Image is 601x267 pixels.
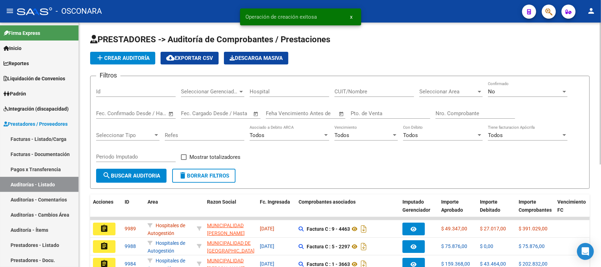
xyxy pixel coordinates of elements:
span: [DATE] [260,226,274,231]
span: Todos [403,132,418,138]
datatable-header-cell: Importe Debitado [477,194,516,225]
span: ID [125,199,129,205]
span: Hospitales de Autogestión [148,240,185,254]
span: Razon Social [207,199,236,205]
div: Open Intercom Messenger [577,243,594,260]
span: Inicio [4,44,21,52]
span: Borrar Filtros [179,173,229,179]
datatable-header-cell: Comprobantes asociados [296,194,400,225]
button: Crear Auditoría [90,52,155,64]
span: $ 75.876,00 [441,243,467,249]
span: Operación de creación exitosa [246,13,317,20]
button: Descarga Masiva [224,52,288,64]
span: MUNICIPALIDAD [PERSON_NAME][GEOGRAPHIC_DATA] [207,223,255,244]
mat-icon: person [587,7,595,15]
span: Buscar Auditoria [102,173,160,179]
app-download-masive: Descarga masiva de comprobantes (adjuntos) [224,52,288,64]
strong: Factura C : 5 - 2297 [307,244,350,249]
span: Liquidación de Convenios [4,75,65,82]
input: Fecha fin [216,110,250,117]
span: Firma Express [4,29,40,37]
mat-icon: cloud_download [166,54,175,62]
span: [DATE] [260,243,274,249]
button: Open calendar [252,110,260,118]
input: Fecha inicio [181,110,209,117]
span: Seleccionar Tipo [96,132,153,138]
button: Open calendar [338,110,346,118]
datatable-header-cell: ID [122,194,145,225]
input: Fecha fin [131,110,165,117]
span: No [488,88,495,95]
span: 9984 [125,261,136,267]
button: Open calendar [167,110,175,118]
button: Borrar Filtros [172,169,236,183]
span: $ 202.832,00 [519,261,547,267]
span: Hospitales de Autogestión [148,223,185,236]
span: $ 391.029,00 [519,226,547,231]
span: Area [148,199,158,205]
div: - 30999074843 [207,222,254,236]
span: $ 27.017,00 [480,226,506,231]
span: $ 43.464,00 [480,261,506,267]
input: Fecha inicio [96,110,125,117]
datatable-header-cell: Fc. Ingresada [257,194,296,225]
span: Importe Debitado [480,199,500,213]
span: Reportes [4,60,29,67]
span: Padrón [4,90,26,98]
datatable-header-cell: Vencimiento FC [555,194,593,225]
datatable-header-cell: Imputado Gerenciador [400,194,438,225]
span: Acciones [93,199,113,205]
span: Seleccionar Area [419,88,476,95]
datatable-header-cell: Acciones [90,194,122,225]
span: x [350,14,353,20]
span: PRESTADORES -> Auditoría de Comprobantes / Prestaciones [90,35,330,44]
button: x [345,11,358,23]
mat-icon: delete [179,171,187,180]
span: Seleccionar Gerenciador [181,88,238,95]
span: 9989 [125,226,136,231]
span: Descarga Masiva [230,55,283,61]
strong: Factura C : 1 - 3663 [307,261,350,267]
span: Todos [488,132,503,138]
span: $ 75.876,00 [519,243,545,249]
datatable-header-cell: Importe Aprobado [438,194,477,225]
span: Vencimiento FC [557,199,586,213]
i: Descargar documento [359,223,368,235]
span: Prestadores / Proveedores [4,120,68,128]
div: - 30649555571 [207,239,254,254]
mat-icon: assignment [100,242,108,250]
span: $ 0,00 [480,243,493,249]
span: Imputado Gerenciador [402,199,430,213]
span: Mostrar totalizadores [189,153,240,161]
strong: Factura C : 9 - 4463 [307,226,350,232]
span: Exportar CSV [166,55,213,61]
span: Importe Aprobado [441,199,463,213]
mat-icon: menu [6,7,14,15]
span: Fc. Ingresada [260,199,290,205]
span: Todos [250,132,264,138]
span: Todos [334,132,349,138]
span: $ 159.368,00 [441,261,470,267]
span: MUNICIPALIDAD DE [GEOGRAPHIC_DATA][PERSON_NAME] [207,240,255,262]
datatable-header-cell: Razon Social [204,194,257,225]
h3: Filtros [96,70,120,80]
span: Comprobantes asociados [299,199,356,205]
span: Integración (discapacidad) [4,105,69,113]
button: Buscar Auditoria [96,169,167,183]
span: $ 49.347,00 [441,226,467,231]
span: [DATE] [260,261,274,267]
span: 9988 [125,243,136,249]
datatable-header-cell: Area [145,194,194,225]
span: Crear Auditoría [96,55,150,61]
datatable-header-cell: Importe Comprobantes [516,194,555,225]
span: - OSCONARA [56,4,102,19]
mat-icon: assignment [100,224,108,233]
mat-icon: search [102,171,111,180]
button: Exportar CSV [161,52,219,64]
i: Descargar documento [359,241,368,252]
mat-icon: add [96,54,104,62]
span: Importe Comprobantes [519,199,552,213]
